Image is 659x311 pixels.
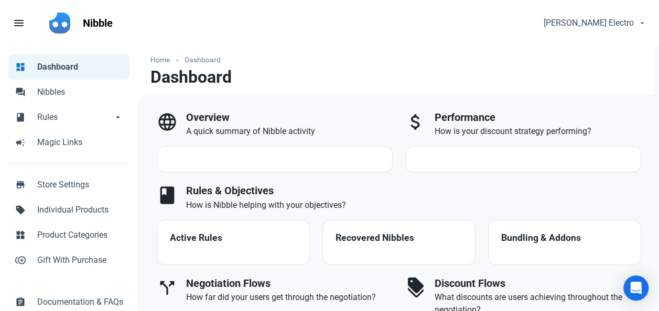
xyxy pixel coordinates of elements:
span: Dashboard [37,61,123,73]
h4: Recovered Nibbles [336,233,462,243]
div: Open Intercom Messenger [623,275,649,301]
span: forum [15,86,26,96]
span: [PERSON_NAME] Electro [544,17,634,29]
p: How is Nibble helping with your objectives? [186,199,641,212]
a: Home [150,54,175,65]
p: How is your discount strategy performing? [435,125,641,138]
span: Nibbles [37,86,123,98]
span: discount [405,277,426,298]
span: Documentation & FAQs [37,296,123,308]
button: [PERSON_NAME] Electro [535,13,653,34]
span: book [15,111,26,121]
span: widgets [15,229,26,239]
h3: Discount Flows [435,277,641,290]
span: Product Categories [37,229,123,241]
span: dashboard [15,61,26,71]
h3: Performance [435,112,641,124]
span: campaign [15,136,26,147]
span: Rules [37,111,113,124]
a: sellIndividual Products [8,197,129,223]
span: book [157,185,178,206]
a: campaignMagic Links [8,130,129,155]
nav: breadcrumbs [138,46,654,68]
span: Individual Products [37,204,123,216]
span: control_point_duplicate [15,254,26,264]
a: widgetsProduct Categories [8,223,129,248]
h3: Overview [186,112,393,124]
span: menu [13,17,25,29]
a: control_point_duplicateGift With Purchase [8,248,129,273]
span: Store Settings [37,179,123,191]
span: store [15,179,26,189]
span: sell [15,204,26,214]
p: How far did your users get through the negotiation? [186,291,393,304]
span: arrow_drop_down [113,111,123,121]
span: attach_money [405,112,426,132]
h1: Dashboard [150,68,232,86]
a: Nibble [77,8,119,38]
p: Nibble [83,16,113,30]
p: A quick summary of Nibble activity [186,125,393,138]
a: storeStore Settings [8,172,129,197]
span: Gift With Purchase [37,254,123,266]
a: bookRulesarrow_drop_down [8,105,129,130]
h3: Negotiation Flows [186,277,393,290]
span: call_split [157,277,178,298]
h4: Bundling & Addons [501,233,628,243]
span: assignment [15,296,26,306]
a: dashboardDashboard [8,54,129,80]
span: Magic Links [37,136,123,149]
span: language [157,112,178,132]
h3: Rules & Objectives [186,185,641,197]
h4: Active Rules [170,233,297,243]
a: forumNibbles [8,80,129,105]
